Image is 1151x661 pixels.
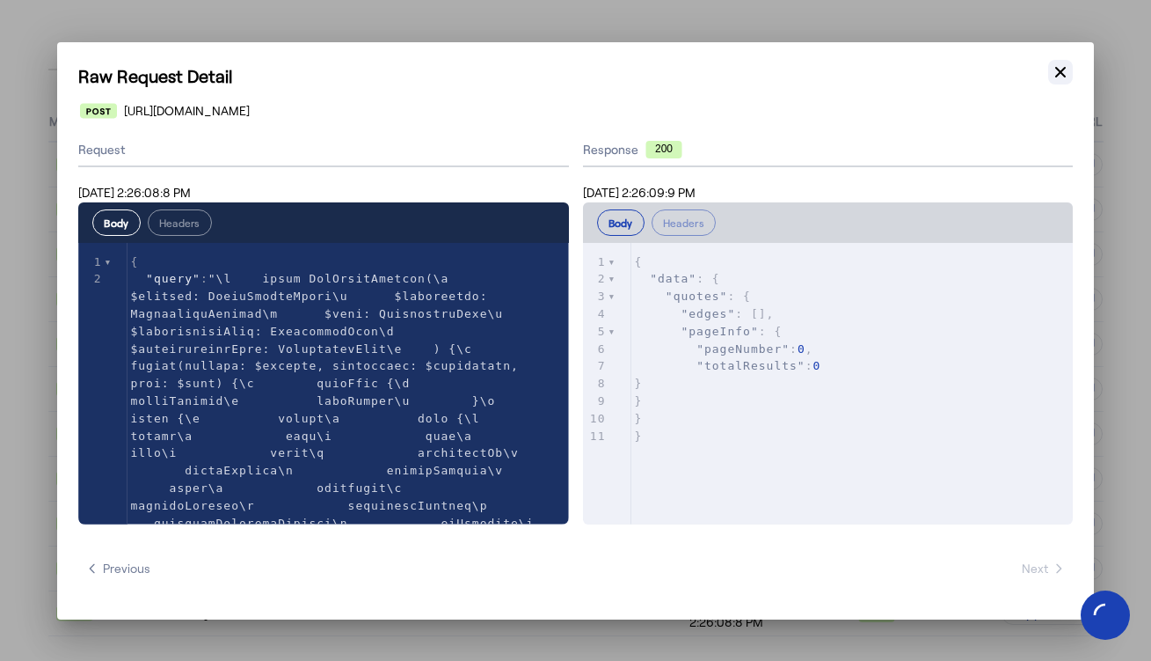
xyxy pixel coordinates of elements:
[666,290,728,303] span: "quotes"
[583,341,608,358] div: 6
[583,185,696,200] span: [DATE] 2:26:09:9 PM
[813,359,821,372] span: 0
[635,430,643,443] span: }
[583,375,608,393] div: 8
[85,560,150,577] span: Previous
[1015,553,1073,584] button: Next
[583,141,1073,158] div: Response
[635,272,720,285] span: : {
[696,359,805,372] span: "totalResults"
[681,307,735,320] span: "edges"
[1022,560,1066,577] span: Next
[130,255,138,268] span: {
[92,209,140,236] button: Body
[78,63,1072,88] h1: Raw Request Detail
[635,342,813,356] span: : ,
[124,102,250,120] span: [URL][DOMAIN_NAME]
[583,305,608,323] div: 4
[681,325,758,338] span: "pageInfo"
[583,253,608,271] div: 1
[148,209,212,236] button: Headers
[635,290,752,303] span: : {
[583,393,608,410] div: 9
[78,270,104,288] div: 2
[146,272,200,285] span: "query"
[635,325,783,338] span: : {
[583,410,608,428] div: 10
[78,553,157,584] button: Previous
[583,270,608,288] div: 2
[635,359,821,372] span: :
[635,412,643,425] span: }
[583,357,608,375] div: 7
[635,377,643,390] span: }
[78,134,568,167] div: Request
[652,209,716,236] button: Headers
[650,272,696,285] span: "data"
[654,143,672,155] text: 200
[696,342,790,356] span: "pageNumber"
[583,323,608,341] div: 5
[635,255,643,268] span: {
[583,288,608,305] div: 3
[635,394,643,408] span: }
[597,209,645,236] button: Body
[635,307,775,320] span: : [],
[798,342,805,356] span: 0
[583,428,608,445] div: 11
[78,185,191,200] span: [DATE] 2:26:08:8 PM
[78,253,104,271] div: 1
